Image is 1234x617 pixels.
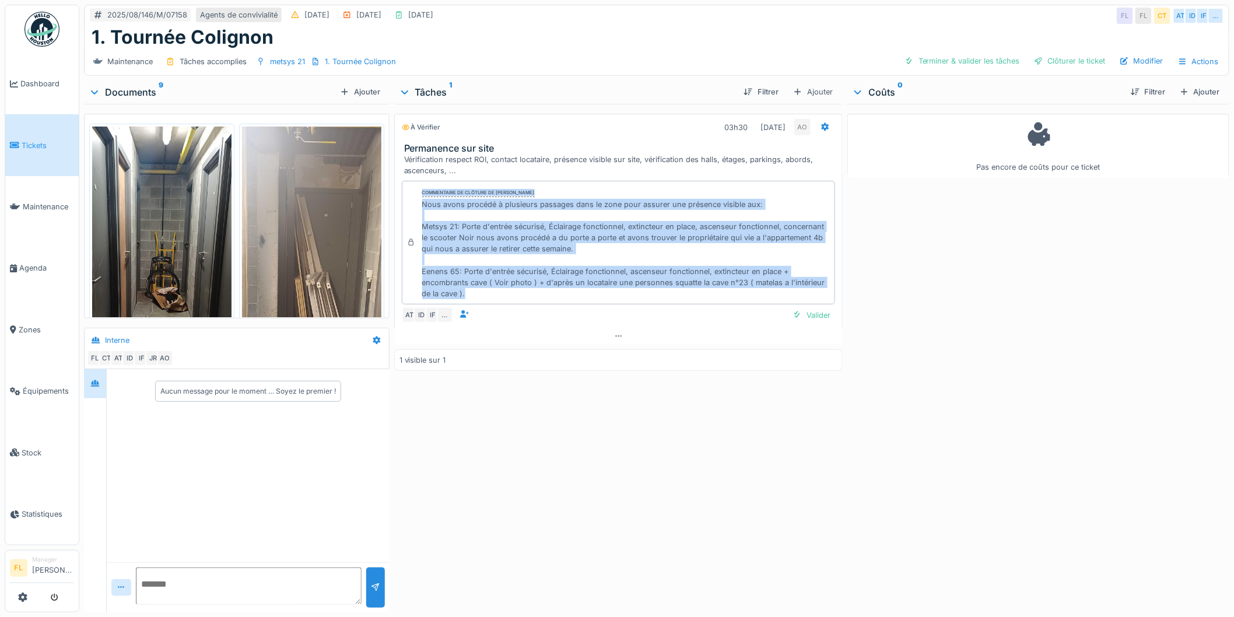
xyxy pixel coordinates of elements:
[325,56,396,67] div: 1. Tournée Colignon
[159,85,163,99] sup: 9
[10,559,27,577] li: FL
[5,483,79,545] a: Statistiques
[1175,84,1225,100] div: Ajouter
[422,199,830,300] div: Nous avons procédé à plusieurs passages dans le zone pour assurer une présence visible aux: Metsy...
[852,85,1121,99] div: Coûts
[92,26,274,48] h1: 1. Tournée Colignon
[335,84,385,100] div: Ajouter
[760,122,786,133] div: [DATE]
[20,78,74,89] span: Dashboard
[270,56,305,67] div: metsys 21
[24,12,59,47] img: Badge_color-CXgf-gQk.svg
[10,555,74,583] a: FL Manager[PERSON_NAME]
[110,350,127,366] div: AT
[160,386,336,397] div: Aucun message pour le moment … Soyez le premier !
[23,385,74,397] span: Équipements
[22,140,74,151] span: Tickets
[724,122,748,133] div: 03h30
[404,154,838,176] div: Vérification respect ROI, contact locataire, présence visible sur site, vérification des halls, é...
[422,189,535,197] div: Commentaire de clôture de [PERSON_NAME]
[5,299,79,360] a: Zones
[22,509,74,520] span: Statistiques
[1115,53,1168,69] div: Modifier
[356,9,381,20] div: [DATE]
[5,114,79,176] a: Tickets
[107,56,153,67] div: Maintenance
[5,422,79,483] a: Stock
[180,56,247,67] div: Tâches accomplies
[134,350,150,366] div: IF
[99,350,115,366] div: CT
[32,555,74,580] li: [PERSON_NAME]
[855,119,1222,173] div: Pas encore de coûts pour ce ticket
[788,307,835,323] div: Valider
[5,360,79,422] a: Équipements
[898,85,903,99] sup: 0
[5,176,79,237] a: Maintenance
[1117,8,1133,24] div: FL
[89,85,335,99] div: Documents
[304,9,329,20] div: [DATE]
[1135,8,1152,24] div: FL
[105,335,129,346] div: Interne
[788,83,838,100] div: Ajouter
[1208,8,1224,24] div: …
[425,307,441,323] div: IF
[200,9,278,20] div: Agents de convivialité
[1126,84,1170,100] div: Filtrer
[122,350,138,366] div: ID
[1184,8,1201,24] div: ID
[107,9,187,20] div: 2025/08/146/M/07158
[157,350,173,366] div: AO
[402,122,440,132] div: À vérifier
[1173,53,1224,70] div: Actions
[900,53,1025,69] div: Terminer & valider les tâches
[145,350,162,366] div: JR
[437,307,453,323] div: …
[450,85,453,99] sup: 1
[408,9,433,20] div: [DATE]
[1173,8,1189,24] div: AT
[413,307,430,323] div: ID
[32,555,74,564] div: Manager
[402,307,418,323] div: AT
[399,85,735,99] div: Tâches
[87,350,103,366] div: FL
[399,355,446,366] div: 1 visible sur 1
[739,84,783,100] div: Filtrer
[19,262,74,274] span: Agenda
[794,119,811,135] div: AO
[242,127,381,429] img: g21lshu1livj4mmodd1ic2hrft3o
[1029,53,1110,69] div: Clôturer le ticket
[92,127,232,429] img: t4w2envxjnj4xl5k7eihilhdxciy
[22,447,74,458] span: Stock
[23,201,74,212] span: Maintenance
[404,143,838,154] h3: Permanence sur site
[19,324,74,335] span: Zones
[5,53,79,114] a: Dashboard
[1154,8,1170,24] div: CT
[5,237,79,299] a: Agenda
[1196,8,1212,24] div: IF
